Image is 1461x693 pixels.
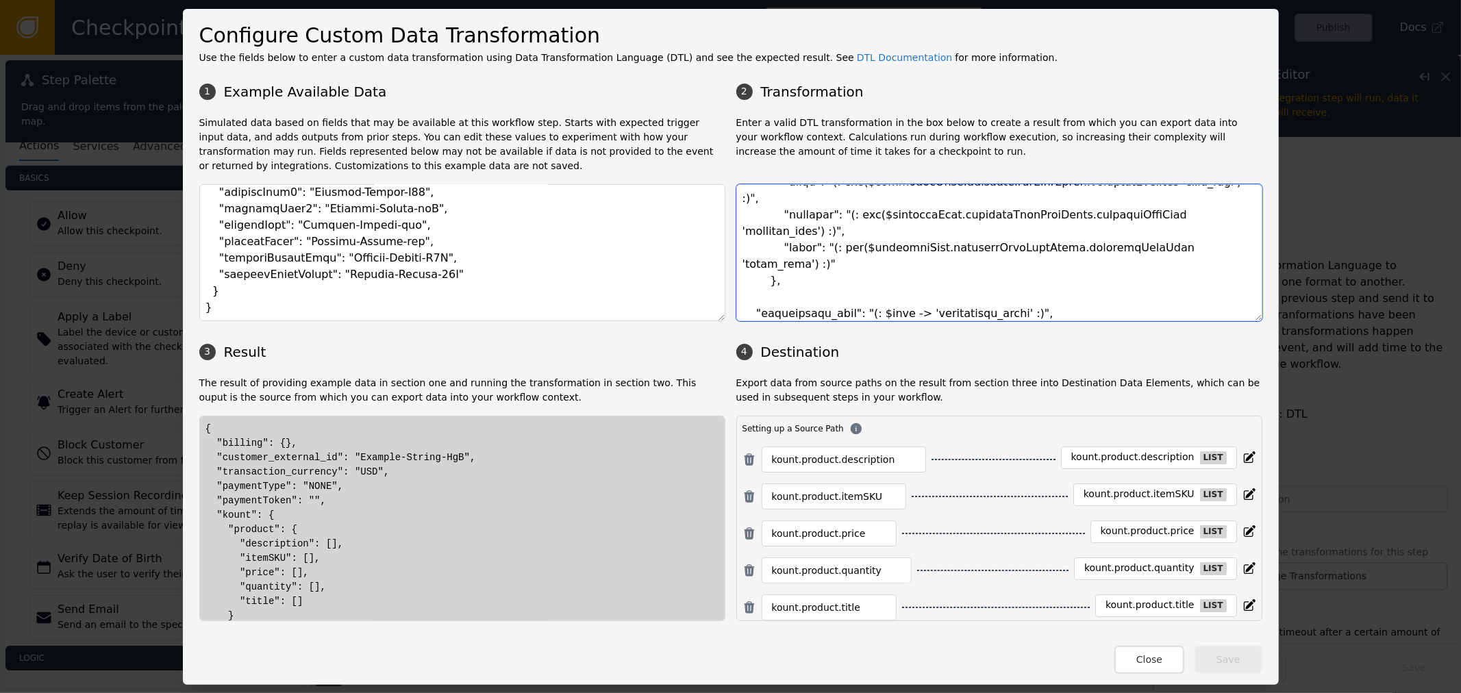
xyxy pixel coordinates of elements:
[736,84,753,100] div: 2
[772,562,901,579] input: Enter a Source Path
[1200,525,1227,538] div: list
[199,84,216,100] div: 1
[1200,562,1227,575] div: list
[742,422,1256,436] div: Setting up a Source Path
[736,342,1262,362] h3: Destination
[199,342,725,362] h3: Result
[1084,488,1195,501] div: kount.product.itemSKU
[199,20,1262,51] h2: Configure Custom Data Transformation
[857,52,953,63] a: DTL Documentation
[199,184,725,321] textarea: { "lorem": { "ipsum": { "doLorsitamet": cons, "adiPiscingeliTse": "Doeiusm-Tempor-iN8", "utlabore...
[1200,488,1227,501] div: list
[199,344,216,360] div: 3
[772,599,886,616] input: Enter a Source Path
[736,81,1262,102] h3: Transformation
[736,116,1262,173] p: Enter a valid DTL transformation in the box below to create a result from which you can export da...
[772,451,916,468] input: Enter a Source Path
[736,184,1262,321] textarea: { "lorEmipsumdOlor": "(: $sitam.consectEturAdipi.elitsedDoei[2].tempoRincidIdunt.utlaboreETDOlore...
[199,52,854,63] span: Use the fields below to enter a custom data transformation using Data Transformation Language (DT...
[1114,646,1184,674] button: Close
[199,376,725,405] p: The result of providing example data in section one and running the transformation in section two...
[955,52,1058,63] span: for more information.
[199,81,725,102] h3: Example Available Data
[1101,525,1195,538] div: kount.product.price
[736,344,753,360] div: 4
[1071,451,1195,464] div: kount.product.description
[1106,599,1195,612] div: kount.product.title
[772,488,896,505] input: Enter a Source Path
[736,376,1262,405] p: Export data from source paths on the result from section three into Destination Data Elements, wh...
[1200,599,1227,612] div: list
[1200,451,1227,464] div: list
[199,116,725,173] p: Simulated data based on fields that may be available at this workflow step. Starts with expected ...
[772,525,886,542] input: Enter a Source Path
[1084,562,1195,575] div: kount.product.quantity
